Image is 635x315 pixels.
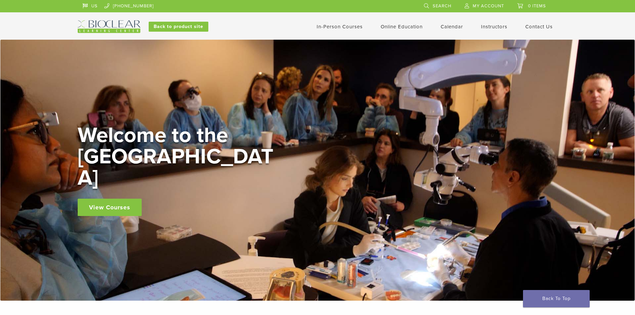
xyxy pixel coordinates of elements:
[78,199,142,216] a: View Courses
[481,24,507,30] a: Instructors
[528,3,546,9] span: 0 items
[78,20,140,33] img: Bioclear
[441,24,463,30] a: Calendar
[78,125,278,189] h2: Welcome to the [GEOGRAPHIC_DATA]
[525,24,553,30] a: Contact Us
[473,3,504,9] span: My Account
[149,22,208,32] a: Back to product site
[317,24,363,30] a: In-Person Courses
[523,290,590,307] a: Back To Top
[381,24,423,30] a: Online Education
[433,3,451,9] span: Search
